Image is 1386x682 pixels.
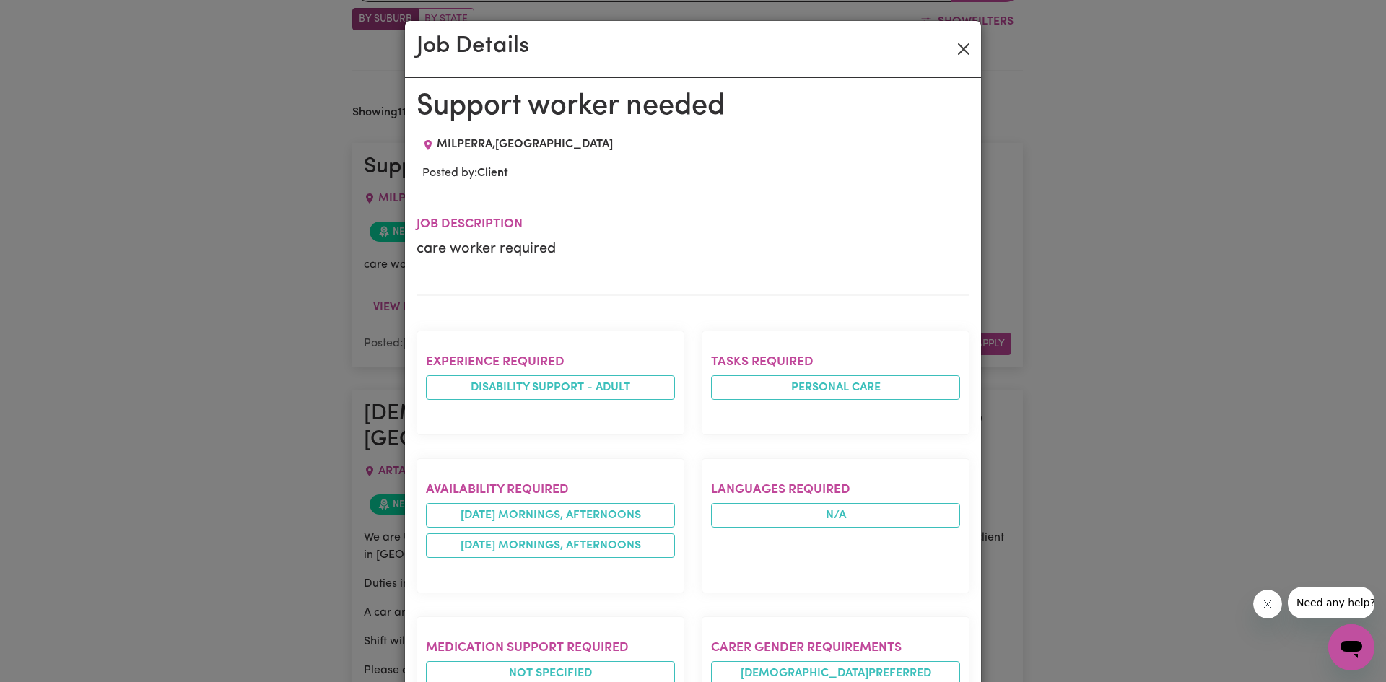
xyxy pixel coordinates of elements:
h2: Job Details [417,32,529,60]
h2: Tasks required [711,354,960,370]
p: care worker required [417,238,969,260]
li: [DATE] mornings, afternoons [426,503,675,528]
div: Job location: MILPERRA, New South Wales [417,136,619,153]
li: Personal care [711,375,960,400]
h2: Availability required [426,482,675,497]
h2: Experience required [426,354,675,370]
iframe: Message from company [1288,587,1374,618]
span: N/A [711,503,960,528]
h2: Medication Support Required [426,640,675,655]
iframe: Close message [1253,590,1282,618]
iframe: Button to launch messaging window [1328,624,1374,670]
h2: Job description [417,217,969,232]
span: MILPERRA , [GEOGRAPHIC_DATA] [437,139,613,150]
b: Client [477,167,508,179]
h1: Support worker needed [417,89,969,124]
button: Close [952,38,975,61]
h2: Carer gender requirements [711,640,960,655]
span: Posted by: [422,167,508,179]
li: [DATE] mornings, afternoons [426,533,675,558]
h2: Languages required [711,482,960,497]
span: Need any help? [9,10,87,22]
li: Disability support - Adult [426,375,675,400]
